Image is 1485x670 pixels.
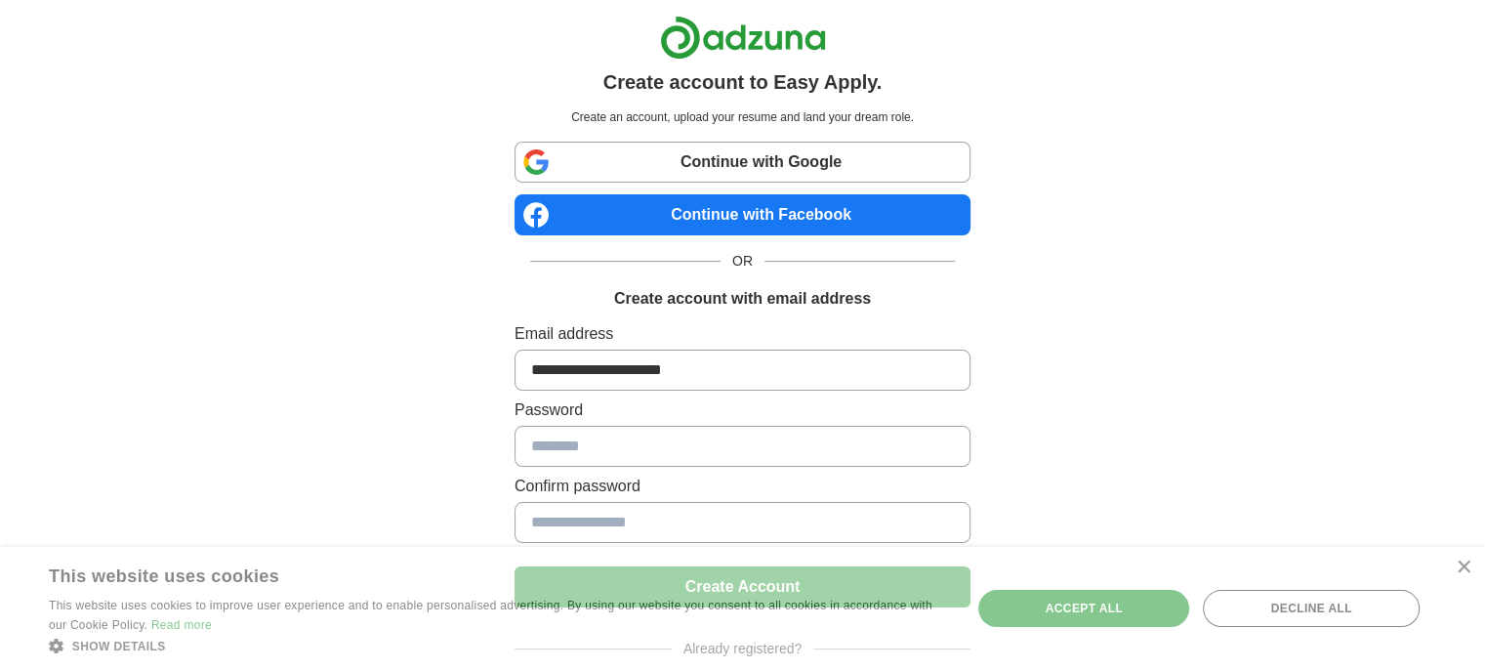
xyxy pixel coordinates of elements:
p: Create an account, upload your resume and land your dream role. [518,108,967,126]
span: OR [721,251,764,272]
span: Show details [72,640,166,653]
a: Continue with Google [515,142,970,183]
label: Confirm password [515,475,970,498]
span: This website uses cookies to improve user experience and to enable personalised advertising. By u... [49,599,932,632]
div: This website uses cookies [49,559,895,588]
div: Decline all [1203,590,1420,627]
a: Read more, opens a new window [151,618,212,632]
label: Email address [515,322,970,346]
h1: Create account with email address [614,287,871,311]
div: Close [1456,561,1470,575]
label: Password [515,398,970,422]
div: Accept all [978,590,1189,627]
img: Adzuna logo [660,16,826,60]
a: Continue with Facebook [515,194,970,235]
h1: Create account to Easy Apply. [603,67,883,97]
div: Show details [49,636,944,655]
